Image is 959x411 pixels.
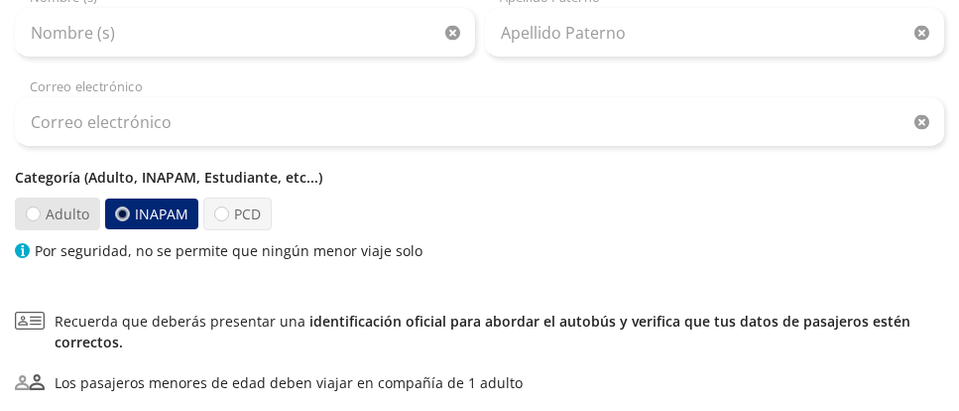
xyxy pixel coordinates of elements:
[55,312,910,351] a: identificación oficial para abordar el autobús y verifica que tus datos de pasajeros estén correc...
[35,240,422,261] p: Por seguridad, no se permite que ningún menor viaje solo
[15,8,475,58] input: Nombre (s)
[15,198,100,230] label: Adulto
[15,167,944,188] p: Categoría (Adulto, INAPAM, Estudiante, etc...)
[485,8,945,58] input: Apellido Paterno
[105,199,198,229] label: INAPAM
[55,311,944,352] span: Recuerda que deberás presentar una
[15,97,944,147] input: Correo electrónico
[203,198,272,230] label: PCD
[55,372,523,393] div: Los pasajeros menores de edad deben viajar en compañía de 1 adulto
